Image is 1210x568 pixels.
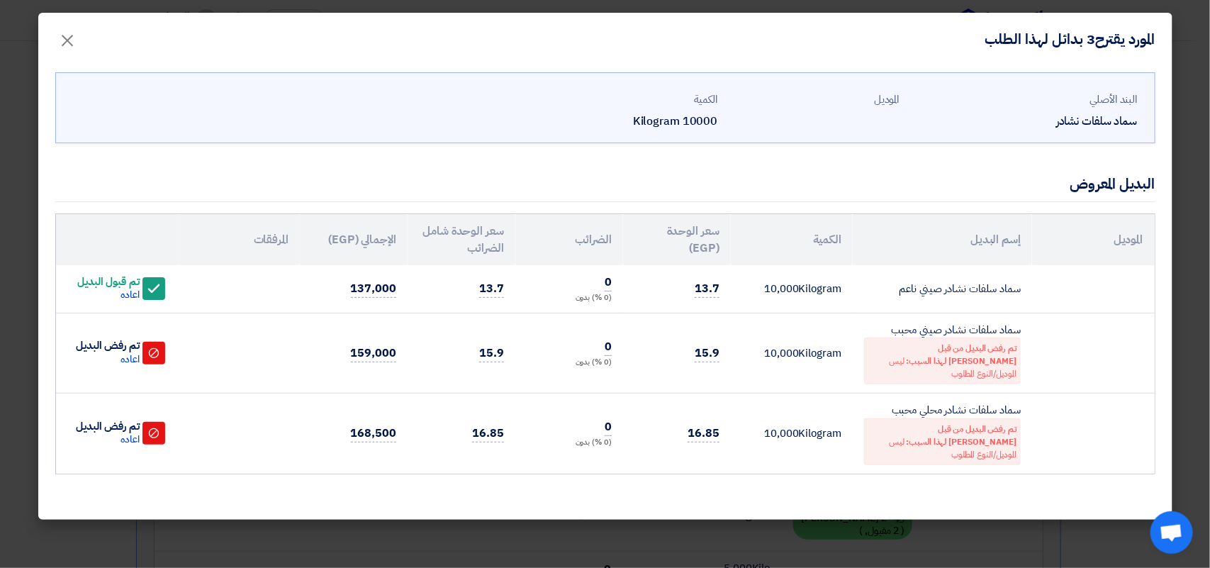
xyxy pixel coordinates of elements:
[479,345,504,362] span: 15.9
[907,342,1017,367] span: تم رفض البديل من قبل [PERSON_NAME] لهذا السبب:
[764,345,798,361] span: 10,000
[76,352,140,367] div: اعاده
[479,280,504,298] span: 13.7
[527,357,612,369] div: (0 %) بدون
[695,280,719,298] span: 13.7
[731,265,853,313] td: Kilogram
[688,425,719,442] span: 16.85
[853,313,1032,394] td: سماد سلفات نشادر صيني محبب
[911,113,1138,130] div: سماد سلفات نشادر
[729,91,900,108] div: الموديل
[731,214,853,265] th: الكمية
[911,91,1138,108] div: البند الأصلي
[985,30,1155,48] h4: المورد يقترح3 بدائل لهذا الطلب
[605,338,612,356] span: 0
[408,214,515,265] th: سعر الوحدة شامل الضرائب
[300,214,408,265] th: الإجمالي (EGP)
[889,355,1016,380] span: ليس الموديل/النوع المطلوب
[76,421,140,433] div: تم رفض البديل
[76,340,140,352] div: تم رفض البديل
[527,292,612,304] div: (0 %) بدون
[605,418,612,436] span: 0
[605,274,612,291] span: 0
[178,214,300,265] th: المرفقات
[853,214,1032,265] th: إسم البديل
[351,345,396,362] span: 159,000
[889,435,1016,461] span: ليس الموديل/النوع المطلوب
[472,425,504,442] span: 16.85
[853,394,1032,474] td: سماد سلفات نشادر محلي محبب
[764,425,798,441] span: 10,000
[1150,511,1193,554] div: Open chat
[764,281,798,296] span: 10,000
[548,113,718,130] div: 10000 Kilogram
[76,432,140,447] div: اعاده
[515,214,623,265] th: الضرائب
[731,394,853,474] td: Kilogram
[527,437,612,449] div: (0 %) بدون
[77,287,140,302] div: اعاده
[695,345,719,362] span: 15.9
[60,18,77,61] span: ×
[77,276,140,288] div: تم قبول البديل
[548,91,718,108] div: الكمية
[351,280,396,298] span: 137,000
[623,214,731,265] th: سعر الوحدة (EGP)
[907,423,1017,448] span: تم رفض البديل من قبل [PERSON_NAME] لهذا السبب:
[731,313,853,394] td: Kilogram
[1070,173,1155,194] div: البديل المعروض
[351,425,396,442] span: 168,500
[853,265,1032,313] td: سماد سلفات نشادر صيني ناعم
[1032,214,1154,265] th: الموديل
[48,23,88,51] button: Close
